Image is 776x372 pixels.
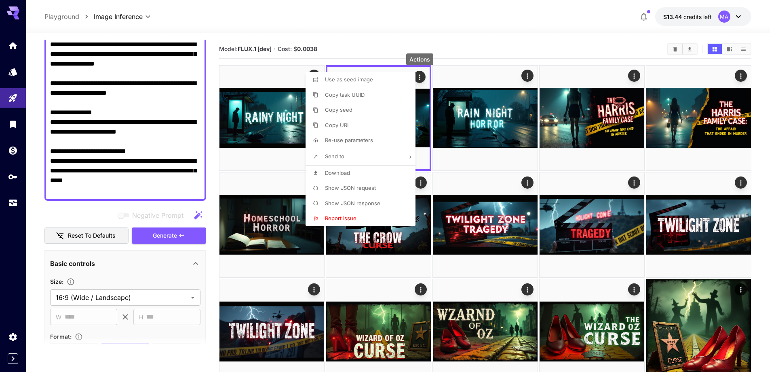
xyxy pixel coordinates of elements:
[325,76,373,83] span: Use as seed image
[325,185,376,191] span: Show JSON request
[406,53,433,65] div: Actions
[325,215,356,221] span: Report issue
[325,170,350,176] span: Download
[325,91,365,98] span: Copy task UUID
[325,137,373,143] span: Re-use parameters
[325,153,344,159] span: Send to
[325,106,352,113] span: Copy seed
[325,122,350,128] span: Copy URL
[325,200,380,206] span: Show JSON response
